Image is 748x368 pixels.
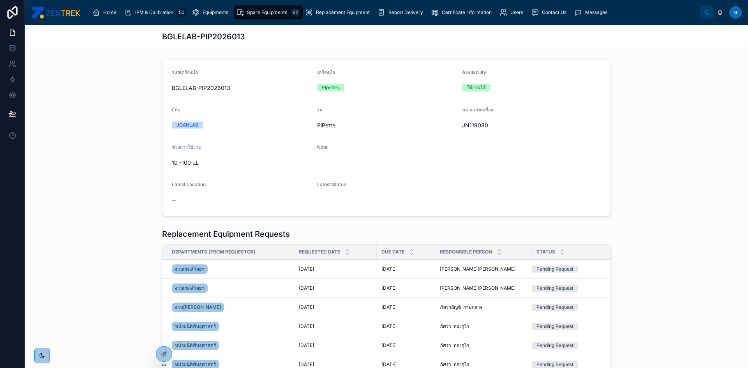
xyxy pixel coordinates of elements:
[162,229,290,239] h1: Replacement Equipment Requests
[299,249,340,255] span: Requested Date
[172,341,219,350] a: หน่วยนิติพันธุศาสตร์
[536,304,573,311] div: Pending Request
[467,84,486,91] div: ใช้งานได้
[31,6,81,19] img: App logo
[532,361,601,368] a: Pending Request
[572,5,613,19] a: Messages
[176,121,198,129] div: JOANLAB
[381,285,397,291] span: [DATE]
[175,304,221,310] span: งาน[PERSON_NAME]
[536,361,573,368] div: Pending Request
[532,304,601,311] a: Pending Request
[299,266,372,272] a: [DATE]
[317,159,322,167] span: --
[381,342,397,349] span: [DATE]
[381,249,404,255] span: Due Date
[532,285,601,292] a: Pending Request
[381,323,430,329] a: [DATE]
[299,323,314,329] span: [DATE]
[175,323,216,329] span: หน่วยนิติพันธุศาสตร์
[175,342,216,349] span: หน่วยนิติพันธุศาสตร์
[440,304,527,310] a: ภัทรวลัญช์ กาบกลาง
[440,266,515,272] span: [PERSON_NAME][PERSON_NAME]
[440,342,527,349] a: ภัศรา ทองจุไร
[172,181,206,187] span: Latest Location
[299,285,314,291] span: [DATE]
[440,285,527,291] a: [PERSON_NAME][PERSON_NAME]
[317,69,335,75] span: เครื่องมือ
[122,5,189,19] a: IPM & Calibration50
[381,304,397,310] span: [DATE]
[172,263,289,275] a: งานเซลล์วิทยา
[87,4,700,21] div: scrollable content
[317,107,323,113] span: รุ่น
[462,69,486,75] span: Availability
[290,8,300,17] div: 62
[532,266,601,273] a: Pending Request
[299,342,372,349] a: [DATE]
[381,361,397,368] span: [DATE]
[536,323,573,330] div: Pending Request
[462,121,565,129] span: JN119080
[381,266,397,272] span: [DATE]
[299,361,314,368] span: [DATE]
[299,323,372,329] a: [DATE]
[529,5,572,19] a: Contact Us
[375,5,429,19] a: Report Delivery
[440,249,492,255] span: Responsible person
[381,323,397,329] span: [DATE]
[172,301,289,313] a: งาน[PERSON_NAME]
[440,361,469,368] span: ภัศรา ทองจุไร
[172,339,289,352] a: หน่วยนิติพันธุศาสตร์
[172,107,180,113] span: ยี่ห้อ
[175,266,205,272] span: งานเซลล์วิทยา
[172,144,201,150] span: ช่วงการใช้งาน
[388,9,423,16] span: Report Delivery
[299,285,372,291] a: [DATE]
[162,31,245,42] h1: BGLELAB-PIP2026013
[247,9,287,16] span: Spare Equipments
[175,285,205,291] span: งานเซลล์วิทยา
[172,303,224,312] a: งาน[PERSON_NAME]
[172,84,311,92] span: BGLELAB-PIP2026013
[381,285,430,291] a: [DATE]
[317,181,346,187] span: Latest Status
[497,5,529,19] a: Users
[172,264,208,274] a: งานเซลล์วิทยา
[172,322,219,331] a: หน่วยนิติพันธุศาสตร์
[189,5,234,19] a: Equipments
[317,144,328,150] span: Note
[440,285,515,291] span: [PERSON_NAME][PERSON_NAME]
[316,9,370,16] span: Replacement Equipment
[536,249,555,255] span: Status
[135,9,173,16] span: IPM & Calibration
[203,9,228,16] span: Equipments
[299,266,314,272] span: [DATE]
[440,323,527,329] a: ภัศรา ทองจุไร
[381,361,430,368] a: [DATE]
[381,342,430,349] a: [DATE]
[303,5,375,19] a: Replacement Equipment
[234,5,303,19] a: Spare Equipments62
[172,249,256,255] span: Departments (from Requestor)
[299,361,372,368] a: [DATE]
[322,84,340,91] div: Pipettes
[172,159,311,167] span: 10 -100 μL
[734,9,737,16] span: ท
[299,342,314,349] span: [DATE]
[172,320,289,333] a: หน่วยนิติพันธุศาสตร์
[440,342,469,349] span: ภัศรา ทองจุไร
[317,121,456,129] span: PiPette
[172,283,208,293] a: งานเซลล์วิทยา
[462,107,493,113] span: หมายเลขเครื่อง
[172,282,289,294] a: งานเซลล์วิทยา
[172,196,176,204] span: --
[175,361,216,368] span: หน่วยนิติพันธุศาสตร์
[90,5,122,19] a: Home
[440,266,527,272] a: [PERSON_NAME][PERSON_NAME]
[381,266,430,272] a: [DATE]
[429,5,497,19] a: Certificate Information
[585,9,607,16] span: Messages
[440,361,527,368] a: ภัศรา ทองจุไร
[532,323,601,330] a: Pending Request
